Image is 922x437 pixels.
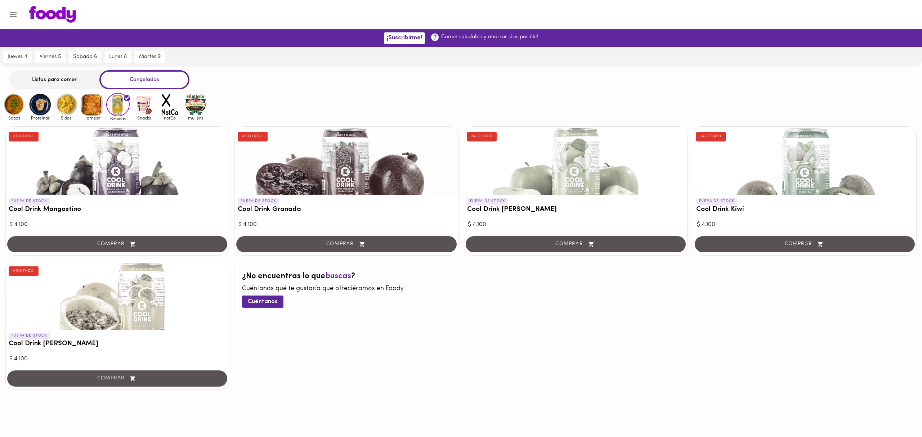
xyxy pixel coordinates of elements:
span: Snacks [132,116,156,120]
div: Cool Drink Granada [235,127,458,195]
img: notCo [158,93,182,116]
p: FUERA DE STOCK [467,198,509,204]
span: buscas [325,272,351,280]
button: jueves 4 [3,51,32,63]
span: Bebidas [106,116,130,121]
span: Cuéntanos [248,298,278,305]
h3: Cool Drink Kiwi [696,206,913,213]
span: Proteinas [28,116,52,120]
button: Menu [4,6,22,23]
p: FUERA DE STOCK [696,198,738,204]
p: FUERA DE STOCK [9,198,50,204]
button: martes 9 [135,51,165,63]
div: $ 4.100 [9,221,225,229]
img: logo.png [29,6,76,23]
div: AGOTADO [238,132,268,141]
img: Proteinas [28,93,52,116]
p: Comer saludable y ahorrar si es posible! [441,33,538,41]
button: sábado 6 [69,51,101,63]
h3: Cool Drink Granada [238,206,455,213]
button: lunes 8 [105,51,131,63]
span: Hornear [80,116,104,120]
span: lunes 8 [109,54,127,60]
span: Sides [54,116,78,120]
img: Sides [54,93,78,116]
h3: Cool Drink [PERSON_NAME] [467,206,684,213]
span: martes 9 [139,54,161,60]
img: Bebidas [106,93,130,116]
span: jueves 4 [8,54,27,60]
div: Cool Drink Maracuya [6,261,229,330]
h3: Cool Drink [PERSON_NAME] [9,340,226,348]
div: AGOTADO [696,132,726,141]
img: Hornear [80,93,104,116]
h2: ¿No encuentras lo que ? [242,272,451,281]
div: AGOTADO [9,132,39,141]
p: FUERA DE STOCK [9,333,50,339]
span: viernes 5 [40,54,61,60]
button: Cuéntanos [242,296,283,307]
div: Cool Drink Manzana Verde [464,127,687,195]
button: ¡Suscribirme! [384,32,425,44]
img: Sopas [3,93,26,116]
img: mullens [184,93,207,116]
button: viernes 5 [35,51,65,63]
div: $ 4.100 [238,221,454,229]
span: mullens [184,116,207,120]
h3: Cool Drink Mangostino [9,206,226,213]
div: Cool Drink Mangostino [6,127,229,195]
div: AGOTADO [467,132,497,141]
div: Congelados [99,70,189,89]
div: Cool Drink Kiwi [693,127,916,195]
div: AGOTADO [9,266,39,276]
p: FUERA DE STOCK [238,198,279,204]
div: $ 4.100 [697,221,913,229]
div: Listos para comer [9,70,99,89]
div: $ 4.100 [468,221,684,229]
p: Cuéntanos qué te gustaría que ofreciéramos en Foody [242,284,451,294]
img: Snacks [132,93,156,116]
span: sábado 6 [73,54,97,60]
span: ¡Suscribirme! [387,35,422,41]
span: notCo [158,116,182,120]
div: $ 4.100 [9,355,225,363]
span: Sopas [3,116,26,120]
